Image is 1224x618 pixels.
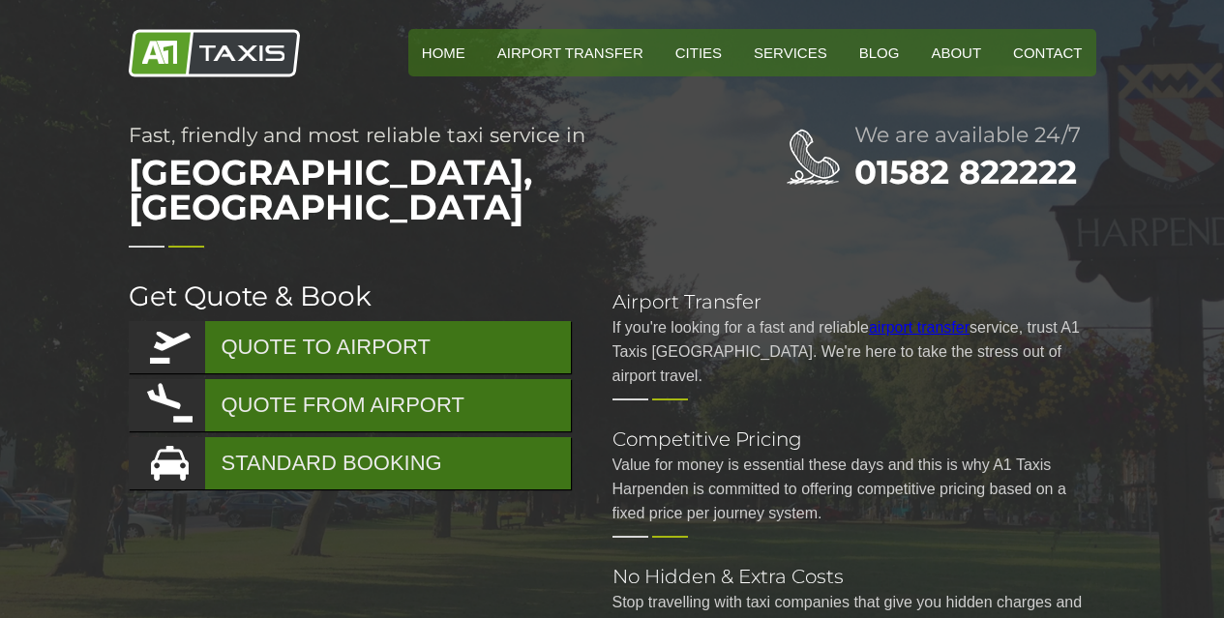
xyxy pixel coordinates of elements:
p: If you're looking for a fast and reliable service, trust A1 Taxis [GEOGRAPHIC_DATA]. We're here t... [612,315,1096,388]
p: Value for money is essential these days and this is why A1 Taxis Harpenden is committed to offeri... [612,453,1096,525]
a: airport transfer [869,319,970,336]
h2: No Hidden & Extra Costs [612,567,1096,586]
a: QUOTE FROM AIRPORT [129,379,571,431]
span: [GEOGRAPHIC_DATA], [GEOGRAPHIC_DATA] [129,145,709,234]
img: A1 Taxis [129,29,300,77]
h1: Fast, friendly and most reliable taxi service in [129,125,709,234]
h2: Airport Transfer [612,292,1096,311]
a: 01582 822222 [854,152,1077,192]
a: QUOTE TO AIRPORT [129,321,571,373]
a: About [917,29,995,76]
a: Airport Transfer [484,29,657,76]
a: Cities [662,29,735,76]
h2: We are available 24/7 [854,125,1096,146]
a: Services [740,29,841,76]
a: Contact [1000,29,1095,76]
h2: Competitive Pricing [612,429,1096,449]
a: HOME [408,29,479,76]
h2: Get Quote & Book [129,282,574,309]
a: STANDARD BOOKING [129,437,571,489]
a: Blog [846,29,913,76]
